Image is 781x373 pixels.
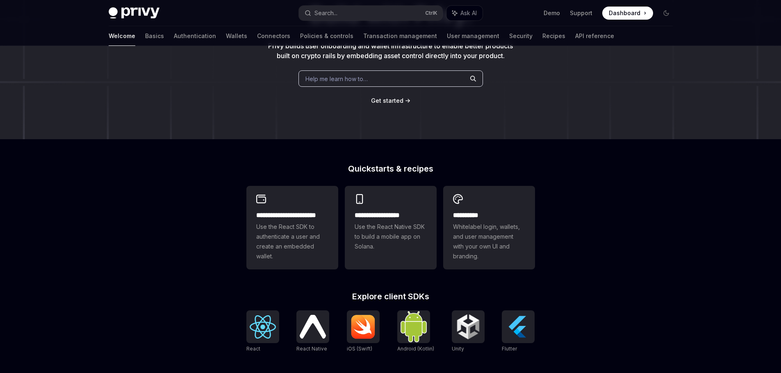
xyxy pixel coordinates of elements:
img: iOS (Swift) [350,314,376,339]
a: Support [570,9,592,17]
a: **** **** **** ***Use the React Native SDK to build a mobile app on Solana. [345,186,437,269]
img: React [250,315,276,339]
a: UnityUnity [452,310,485,353]
span: React [246,346,260,352]
span: Get started [371,97,403,104]
a: Get started [371,97,403,105]
button: Search...CtrlK [299,6,442,20]
img: Android (Kotlin) [401,311,427,342]
span: iOS (Swift) [347,346,372,352]
a: Android (Kotlin)Android (Kotlin) [397,310,434,353]
span: Flutter [502,346,517,352]
a: ReactReact [246,310,279,353]
img: React Native [300,315,326,338]
h2: Explore client SDKs [246,292,535,301]
span: Ask AI [460,9,477,17]
a: Connectors [257,26,290,46]
span: Whitelabel login, wallets, and user management with your own UI and branding. [453,222,525,261]
img: dark logo [109,7,159,19]
span: Dashboard [609,9,640,17]
a: Dashboard [602,7,653,20]
h2: Quickstarts & recipes [246,165,535,173]
span: Ctrl K [425,10,437,16]
a: Transaction management [363,26,437,46]
a: Wallets [226,26,247,46]
span: Use the React Native SDK to build a mobile app on Solana. [355,222,427,251]
a: FlutterFlutter [502,310,535,353]
a: Demo [544,9,560,17]
a: React NativeReact Native [296,310,329,353]
button: Ask AI [446,6,483,20]
button: Toggle dark mode [660,7,673,20]
a: **** *****Whitelabel login, wallets, and user management with your own UI and branding. [443,186,535,269]
a: User management [447,26,499,46]
a: Policies & controls [300,26,353,46]
span: Android (Kotlin) [397,346,434,352]
a: Security [509,26,533,46]
a: iOS (Swift)iOS (Swift) [347,310,380,353]
a: Authentication [174,26,216,46]
span: Help me learn how to… [305,75,368,83]
div: Search... [314,8,337,18]
img: Unity [455,314,481,340]
a: Recipes [542,26,565,46]
span: Use the React SDK to authenticate a user and create an embedded wallet. [256,222,328,261]
img: Flutter [505,314,531,340]
a: Basics [145,26,164,46]
a: API reference [575,26,614,46]
a: Welcome [109,26,135,46]
span: React Native [296,346,327,352]
span: Unity [452,346,464,352]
